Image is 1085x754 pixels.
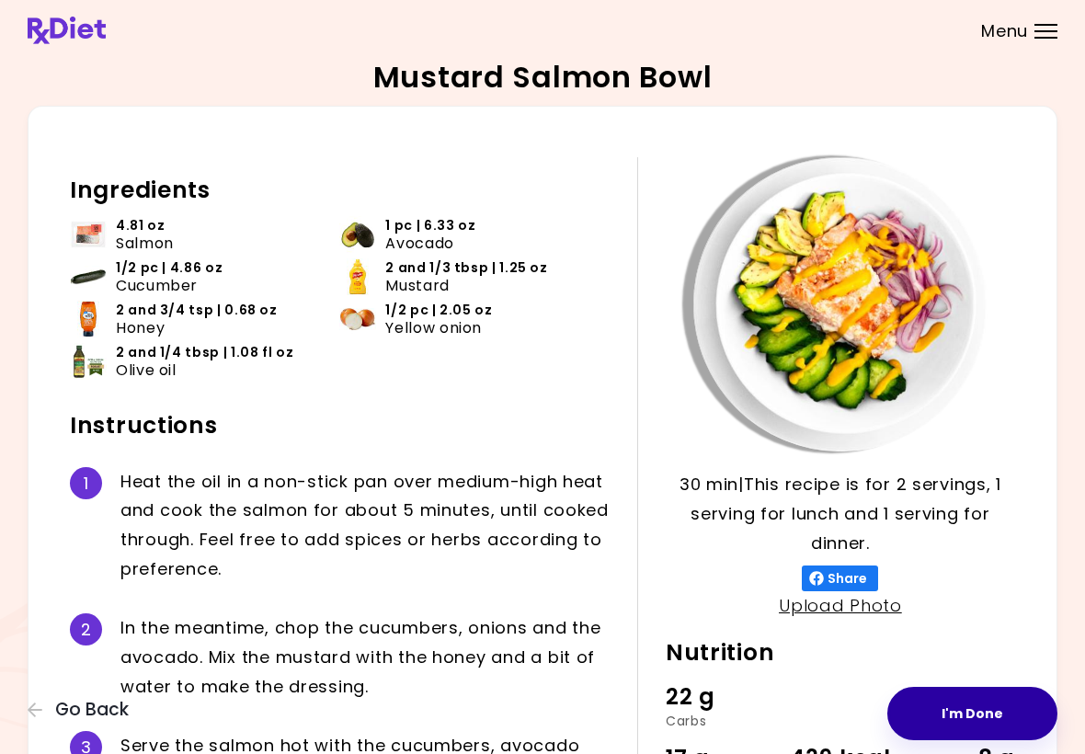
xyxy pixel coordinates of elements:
div: Carbs [666,714,782,727]
span: Menu [981,23,1028,40]
span: Honey [116,319,165,337]
span: 2 and 1/3 tbsp | 1.25 oz [385,259,547,277]
span: 2 and 3/4 tsp | 0.68 oz [116,302,278,319]
a: Upload Photo [779,594,902,617]
div: 31 g [898,680,1015,714]
span: 1 pc | 6.33 oz [385,217,475,234]
span: 1/2 pc | 2.05 oz [385,302,492,319]
span: Yellow onion [385,319,482,337]
div: I n t h e m e a n t i m e , c h o p t h e c u c u m b e r s , o n i o n s a n d t h e a v o c a d... [120,613,610,702]
button: Go Back [28,700,138,720]
div: 2 [70,613,102,645]
h2: Ingredients [70,176,610,205]
div: 22 g [666,680,782,714]
div: H e a t t h e o i l i n a n o n - s t i c k p a n o v e r m e d i u m - h i g h h e a t a n d c o... [120,467,610,584]
h2: Nutrition [666,638,1015,668]
img: RxDiet [28,17,106,44]
span: Cucumber [116,277,198,294]
h2: Instructions [70,411,610,440]
span: Salmon [116,234,174,252]
p: 30 min | This recipe is for 2 servings, 1 serving for lunch and 1 serving for dinner. [666,470,1015,558]
button: I'm Done [887,687,1057,740]
div: 1 [70,467,102,499]
h2: Mustard Salmon Bowl [373,63,713,92]
span: Avocado [385,234,453,252]
button: Share [802,565,878,591]
span: Mustard [385,277,449,294]
span: Share [824,571,871,586]
span: 4.81 oz [116,217,165,234]
span: Go Back [55,700,129,720]
span: Olive oil [116,361,177,379]
span: 1/2 pc | 4.86 oz [116,259,223,277]
span: 2 and 1/4 tbsp | 1.08 fl oz [116,344,293,361]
